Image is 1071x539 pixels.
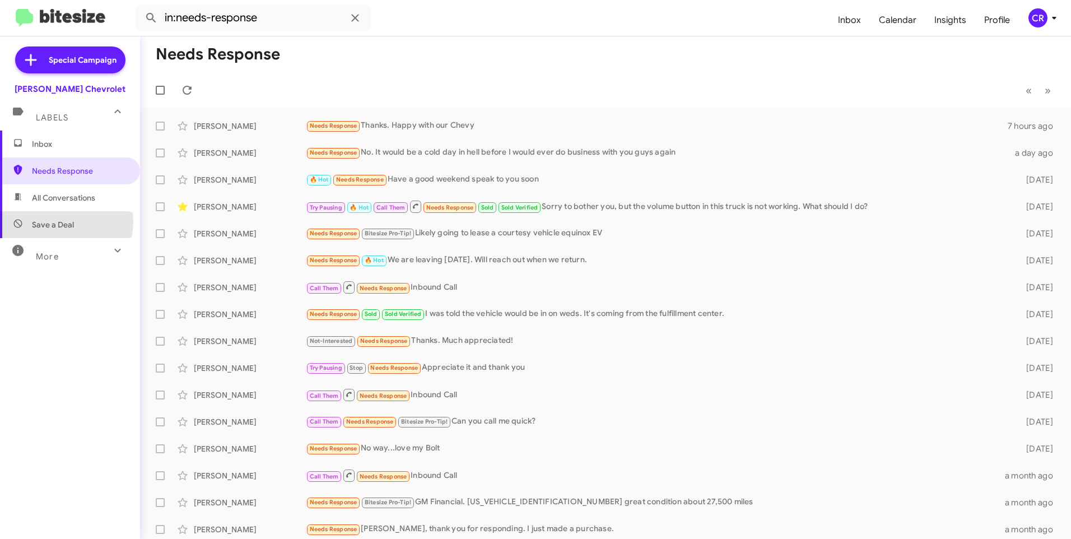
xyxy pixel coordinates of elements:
[194,497,306,508] div: [PERSON_NAME]
[306,308,1008,320] div: I was told the vehicle would be in on weds. It's coming from the fulfillment center.
[310,499,357,506] span: Needs Response
[306,442,1008,455] div: No way...love my Bolt
[310,392,339,399] span: Call Them
[310,149,357,156] span: Needs Response
[36,252,59,262] span: More
[310,176,329,183] span: 🔥 Hot
[1008,120,1062,132] div: 7 hours ago
[925,4,975,36] a: Insights
[1019,79,1039,102] button: Previous
[310,285,339,292] span: Call Them
[829,4,870,36] a: Inbox
[310,337,353,345] span: Not-Interested
[1008,201,1062,212] div: [DATE]
[426,204,474,211] span: Needs Response
[1008,363,1062,374] div: [DATE]
[310,230,357,237] span: Needs Response
[194,174,306,185] div: [PERSON_NAME]
[310,445,357,452] span: Needs Response
[501,204,538,211] span: Sold Verified
[310,418,339,425] span: Call Them
[194,416,306,428] div: [PERSON_NAME]
[365,499,411,506] span: Bitesize Pro-Tip!
[136,4,371,31] input: Search
[365,230,411,237] span: Bitesize Pro-Tip!
[1028,8,1047,27] div: CR
[1008,389,1062,401] div: [DATE]
[1019,8,1059,27] button: CR
[1045,83,1051,97] span: »
[870,4,925,36] a: Calendar
[49,54,117,66] span: Special Campaign
[481,204,494,211] span: Sold
[306,415,1008,428] div: Can you call me quick?
[365,257,384,264] span: 🔥 Hot
[306,119,1008,132] div: Thanks. Happy with our Chevy
[194,282,306,293] div: [PERSON_NAME]
[1008,147,1062,159] div: a day ago
[310,526,357,533] span: Needs Response
[346,418,394,425] span: Needs Response
[32,138,127,150] span: Inbox
[194,363,306,374] div: [PERSON_NAME]
[194,147,306,159] div: [PERSON_NAME]
[194,120,306,132] div: [PERSON_NAME]
[306,173,1008,186] div: Have a good weekend speak to you soon
[350,204,369,211] span: 🔥 Hot
[306,496,1005,509] div: GM Financial. [US_VEHICLE_IDENTIFICATION_NUMBER] great condition about 27,500 miles
[306,199,1008,213] div: Sorry to bother you, but the volume button in this truck is not working. What should I do?
[32,219,74,230] span: Save a Deal
[1038,79,1058,102] button: Next
[310,204,342,211] span: Try Pausing
[360,337,408,345] span: Needs Response
[32,165,127,176] span: Needs Response
[194,470,306,481] div: [PERSON_NAME]
[1008,336,1062,347] div: [DATE]
[336,176,384,183] span: Needs Response
[310,473,339,480] span: Call Them
[306,227,1008,240] div: Likely going to lease a courtesy vehicle equinox EV
[1008,174,1062,185] div: [DATE]
[306,146,1008,159] div: No. It would be a cold day in hell before I would ever do business with you guys again
[310,122,357,129] span: Needs Response
[156,45,280,63] h1: Needs Response
[306,280,1008,294] div: Inbound Call
[1008,443,1062,454] div: [DATE]
[401,418,448,425] span: Bitesize Pro-Tip!
[360,285,407,292] span: Needs Response
[194,524,306,535] div: [PERSON_NAME]
[1005,524,1062,535] div: a month ago
[194,255,306,266] div: [PERSON_NAME]
[306,334,1008,347] div: Thanks. Much appreciated!
[32,192,95,203] span: All Conversations
[306,523,1005,536] div: [PERSON_NAME], thank you for responding. I just made a purchase.
[194,228,306,239] div: [PERSON_NAME]
[370,364,418,371] span: Needs Response
[194,443,306,454] div: [PERSON_NAME]
[194,201,306,212] div: [PERSON_NAME]
[1019,79,1058,102] nav: Page navigation example
[1008,282,1062,293] div: [DATE]
[15,47,125,73] a: Special Campaign
[194,309,306,320] div: [PERSON_NAME]
[1026,83,1032,97] span: «
[15,83,125,95] div: [PERSON_NAME] Chevrolet
[385,310,422,318] span: Sold Verified
[194,389,306,401] div: [PERSON_NAME]
[306,361,1008,374] div: Appreciate it and thank you
[350,364,363,371] span: Stop
[310,257,357,264] span: Needs Response
[1008,255,1062,266] div: [DATE]
[360,392,407,399] span: Needs Response
[306,468,1005,482] div: Inbound Call
[1005,497,1062,508] div: a month ago
[360,473,407,480] span: Needs Response
[975,4,1019,36] a: Profile
[376,204,406,211] span: Call Them
[310,310,357,318] span: Needs Response
[365,310,378,318] span: Sold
